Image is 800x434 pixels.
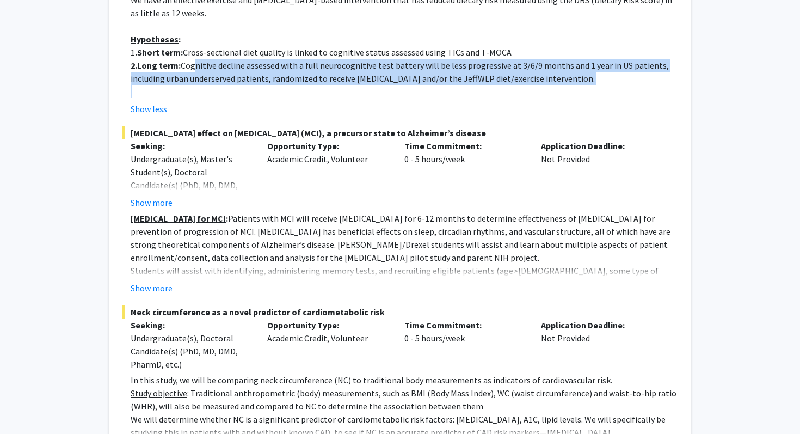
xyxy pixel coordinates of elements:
u: Hypotheses [131,34,179,45]
p: Application Deadline: [541,319,661,332]
u: Study objective [131,388,187,399]
span: Neck circumference as a novel predictor of cardiometabolic risk [122,305,678,319]
p: : Traditional anthropometric (body) measurements, such as BMI (Body Mass Index), WC (waist circum... [131,387,678,413]
strong: : [131,34,181,45]
button: Show more [131,282,173,295]
p: Students will assist with identifying, administering memory tests, and recruiting eligible patien... [131,264,678,290]
p: Seeking: [131,319,251,332]
strong: : [131,213,228,224]
div: Academic Credit, Volunteer [259,319,396,371]
span: 1 [131,47,135,58]
p: Application Deadline: [541,139,661,152]
u: [MEDICAL_DATA] for MCI [131,213,226,224]
button: Show less [131,102,167,115]
p: Opportunity Type: [267,139,387,152]
div: Undergraduate(s), Doctoral Candidate(s) (PhD, MD, DMD, PharmD, etc.) [131,332,251,371]
p: In this study, we will be comparing neck circumference (NC) to traditional body measurements as i... [131,374,678,387]
p: Seeking: [131,139,251,152]
p: Patients with MCI will receive [MEDICAL_DATA] for 6-12 months to determine effectiveness of [MEDI... [131,212,678,264]
div: Undergraduate(s), Master's Student(s), Doctoral Candidate(s) (PhD, MD, DMD, PharmD, etc.), Medica... [131,152,251,218]
button: Show more [131,196,173,209]
span: Cognitive decline assessed with a full neurocognitive test battery will be less progressive at 3/... [131,60,669,84]
strong: .Short term: [135,47,183,58]
span: Cross-sectional diet quality is linked to cognitive status assessed using TICs and T-MOCA [183,47,512,58]
div: 0 - 5 hours/week [396,319,533,371]
strong: 2.Long term: [131,60,181,71]
p: Time Commitment: [404,139,525,152]
p: Time Commitment: [404,319,525,332]
iframe: Chat [8,385,46,426]
div: 0 - 5 hours/week [396,139,533,209]
div: Not Provided [533,319,669,371]
div: Academic Credit, Volunteer [259,139,396,209]
p: Opportunity Type: [267,319,387,332]
span: [MEDICAL_DATA] effect on [MEDICAL_DATA] (MCI), a precursor state to Alzheimer’s disease [122,126,678,139]
div: Not Provided [533,139,669,209]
